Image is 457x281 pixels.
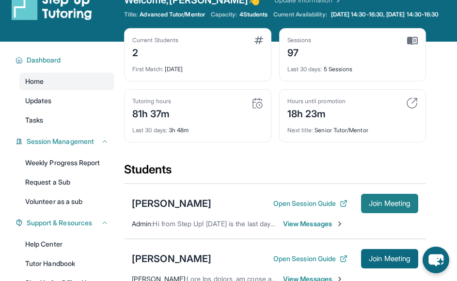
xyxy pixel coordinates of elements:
[132,121,263,134] div: 3h 48m
[336,220,344,228] img: Chevron-Right
[19,73,114,90] a: Home
[27,55,61,65] span: Dashboard
[124,162,426,183] div: Students
[407,36,418,45] img: card
[132,60,263,73] div: [DATE]
[287,65,322,73] span: Last 30 days :
[287,60,418,73] div: 5 Sessions
[19,111,114,129] a: Tasks
[25,96,52,106] span: Updates
[132,126,167,134] span: Last 30 days :
[19,193,114,210] a: Volunteer as a sub
[331,11,439,18] span: [DATE] 14:30-16:30, [DATE] 14:30-16:30
[361,194,418,213] button: Join Meeting
[283,219,344,229] span: View Messages
[273,254,347,264] button: Open Session Guide
[19,255,114,272] a: Tutor Handbook
[287,105,346,121] div: 18h 23m
[140,11,205,18] span: Advanced Tutor/Mentor
[132,65,163,73] span: First Match :
[252,97,263,109] img: card
[25,115,43,125] span: Tasks
[369,201,410,206] span: Join Meeting
[132,44,178,60] div: 2
[287,121,418,134] div: Senior Tutor/Mentor
[132,97,171,105] div: Tutoring hours
[25,77,44,86] span: Home
[132,197,211,210] div: [PERSON_NAME]
[23,218,109,228] button: Support & Resources
[27,137,94,146] span: Session Management
[406,97,418,109] img: card
[361,249,418,268] button: Join Meeting
[287,126,314,134] span: Next title :
[287,97,346,105] div: Hours until promotion
[329,11,441,18] a: [DATE] 14:30-16:30, [DATE] 14:30-16:30
[23,137,109,146] button: Session Management
[273,199,347,208] button: Open Session Guide
[273,11,327,18] span: Current Availability:
[19,173,114,191] a: Request a Sub
[27,218,92,228] span: Support & Resources
[254,36,263,44] img: card
[19,154,114,172] a: Weekly Progress Report
[132,36,178,44] div: Current Students
[369,256,410,262] span: Join Meeting
[19,235,114,253] a: Help Center
[287,36,312,44] div: Sessions
[19,92,114,109] a: Updates
[132,252,211,265] div: [PERSON_NAME]
[423,247,449,273] button: chat-button
[211,11,237,18] span: Capacity:
[287,44,312,60] div: 97
[23,55,109,65] button: Dashboard
[239,11,268,18] span: 4 Students
[132,219,153,228] span: Admin :
[124,11,138,18] span: Title:
[132,105,171,121] div: 81h 37m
